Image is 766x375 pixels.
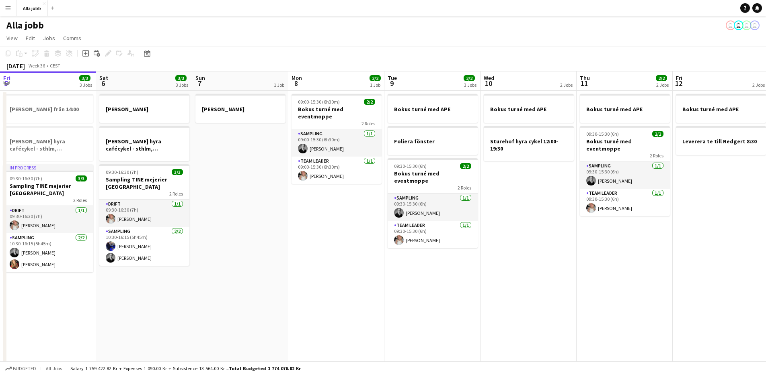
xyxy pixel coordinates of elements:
span: 3/3 [76,175,87,181]
app-user-avatar: Emil Hasselberg [734,20,743,30]
span: 2 Roles [73,197,87,203]
h3: [PERSON_NAME] [195,106,285,113]
h3: [PERSON_NAME] från 14:00 [3,106,93,113]
span: 3/3 [172,169,183,175]
a: View [3,33,21,43]
app-job-card: [PERSON_NAME] från 14:00 [3,94,93,123]
div: 1 Job [370,82,380,88]
div: 1 Job [274,82,284,88]
app-card-role: Drift1/109:30-16:30 (7h)[PERSON_NAME] [99,200,189,227]
span: 09:00-15:30 (6h30m) [298,99,340,105]
app-card-role: Sampling2/210:30-16:15 (5h45m)[PERSON_NAME][PERSON_NAME] [99,227,189,266]
app-job-card: 09:00-15:30 (6h30m)2/2Bokus turné med eventmoppe2 RolesSampling1/109:00-15:30 (6h30m)[PERSON_NAME... [292,94,382,184]
app-card-role: Sampling1/109:30-15:30 (6h)[PERSON_NAME] [388,194,478,221]
span: All jobs [44,365,64,371]
span: Mon [292,74,302,82]
div: Sturehof hyra cykel 12:00-19:30 [484,126,574,161]
div: 2 Jobs [752,82,765,88]
span: View [6,35,18,42]
span: 12 [675,79,682,88]
span: 2/2 [460,163,471,169]
span: 2/2 [364,99,375,105]
span: 5 [2,79,10,88]
span: 9 [386,79,397,88]
app-job-card: Leverera te till Redgert 8:30 [676,126,766,155]
span: Sat [99,74,108,82]
app-card-role: Team Leader1/109:00-15:30 (6h30m)[PERSON_NAME] [292,157,382,184]
a: Jobs [40,33,58,43]
app-job-card: Bokus turné med APE [580,94,670,123]
span: 2/2 [370,75,381,81]
span: Thu [580,74,590,82]
app-job-card: Foliera fönster [388,126,478,155]
span: 2/2 [652,131,663,137]
span: 3/3 [175,75,187,81]
app-card-role: Sampling1/109:30-15:30 (6h)[PERSON_NAME] [580,161,670,189]
app-job-card: In progress09:30-16:30 (7h)3/3Sampling TINE mejerier [GEOGRAPHIC_DATA]2 RolesDrift1/109:30-16:30 ... [3,164,93,272]
app-card-role: Team Leader1/109:30-15:30 (6h)[PERSON_NAME] [388,221,478,248]
app-user-avatar: Hedda Lagerbielke [726,20,735,30]
h3: [PERSON_NAME] hyra cafécykel - sthlm, [GEOGRAPHIC_DATA], cph [3,138,93,152]
span: Jobs [43,35,55,42]
app-card-role: Team Leader1/109:30-15:30 (6h)[PERSON_NAME] [580,189,670,216]
app-card-role: Drift1/109:30-16:30 (7h)[PERSON_NAME] [3,206,93,233]
h3: Bokus turné med APE [676,106,766,113]
span: Fri [676,74,682,82]
h3: Bokus turné med eventmoppe [292,106,382,120]
app-job-card: 09:30-16:30 (7h)3/3Sampling TINE mejerier [GEOGRAPHIC_DATA]2 RolesDrift1/109:30-16:30 (7h)[PERSON... [99,164,189,266]
div: [DATE] [6,62,25,70]
div: CEST [50,63,60,69]
app-job-card: Bokus turné med APE [388,94,478,123]
h3: Bokus turné med eventmoppe [388,170,478,184]
div: 09:30-15:30 (6h)2/2Bokus turné med eventmoppe2 RolesSampling1/109:30-15:30 (6h)[PERSON_NAME]Team ... [388,158,478,248]
span: 3/3 [79,75,90,81]
div: Bokus turné med APE [676,94,766,123]
span: Tue [388,74,397,82]
a: Edit [23,33,38,43]
app-job-card: [PERSON_NAME] [195,94,285,123]
h3: Sturehof hyra cykel 12:00-19:30 [484,138,574,152]
span: 2 Roles [169,191,183,197]
app-job-card: [PERSON_NAME] hyra cafécykel - sthlm, [GEOGRAPHIC_DATA], cph [3,126,93,161]
h3: Leverera te till Redgert 8:30 [676,138,766,145]
h3: Bokus turné med APE [388,106,478,113]
span: 2 Roles [458,185,471,191]
span: 2 Roles [361,120,375,126]
h3: Sampling TINE mejerier [GEOGRAPHIC_DATA] [99,176,189,190]
button: Budgeted [4,364,37,373]
app-job-card: [PERSON_NAME] [99,94,189,123]
app-user-avatar: Stina Dahl [750,20,760,30]
h3: [PERSON_NAME] [99,106,189,113]
span: 09:30-15:30 (6h) [394,163,427,169]
span: 6 [98,79,108,88]
app-card-role: Sampling1/109:00-15:30 (6h30m)[PERSON_NAME] [292,129,382,157]
app-job-card: [PERSON_NAME] hyra cafécykel - sthlm, [GEOGRAPHIC_DATA], cph [99,126,189,161]
h1: Alla jobb [6,19,44,31]
app-user-avatar: August Löfgren [742,20,752,30]
span: 09:30-15:30 (6h) [586,131,619,137]
div: Salary 1 759 422.82 kr + Expenses 1 090.00 kr + Subsistence 13 564.00 kr = [70,365,301,371]
app-job-card: Bokus turné med APE [484,94,574,123]
button: Alla jobb [16,0,48,16]
app-job-card: 09:30-15:30 (6h)2/2Bokus turné med eventmoppe2 RolesSampling1/109:30-15:30 (6h)[PERSON_NAME]Team ... [580,126,670,216]
span: 8 [290,79,302,88]
span: 2/2 [656,75,667,81]
span: 2 Roles [650,153,663,159]
span: 2/2 [464,75,475,81]
div: 3 Jobs [464,82,476,88]
h3: Foliera fönster [388,138,478,145]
